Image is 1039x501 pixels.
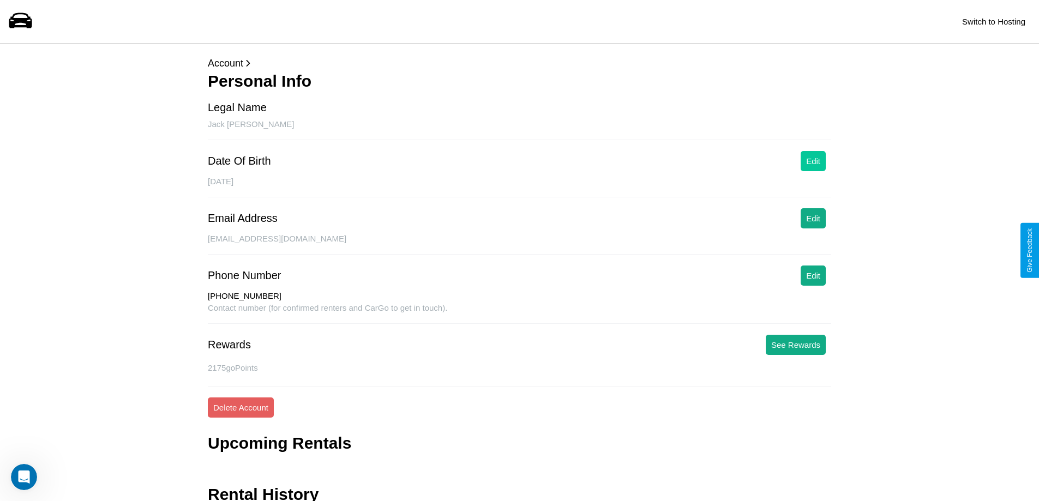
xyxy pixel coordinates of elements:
iframe: Intercom live chat [11,464,37,490]
div: [DATE] [208,177,831,197]
div: Phone Number [208,269,281,282]
button: Switch to Hosting [957,11,1031,32]
div: Give Feedback [1026,228,1034,273]
div: Contact number (for confirmed renters and CarGo to get in touch). [208,303,831,324]
div: Jack [PERSON_NAME] [208,119,831,140]
div: [PHONE_NUMBER] [208,291,831,303]
h3: Upcoming Rentals [208,434,351,452]
h3: Personal Info [208,72,831,90]
div: Legal Name [208,101,267,114]
button: Delete Account [208,397,274,418]
p: Account [208,55,831,72]
button: See Rewards [766,335,826,355]
button: Edit [801,265,826,286]
div: Date Of Birth [208,155,271,167]
div: Rewards [208,339,251,351]
button: Edit [801,208,826,228]
p: 2175 goPoints [208,360,831,375]
div: Email Address [208,212,278,225]
button: Edit [801,151,826,171]
div: [EMAIL_ADDRESS][DOMAIN_NAME] [208,234,831,255]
